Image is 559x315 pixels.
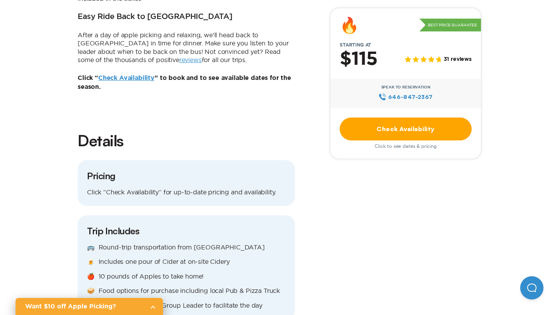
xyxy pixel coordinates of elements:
p: Click “Check Availability” for up-to-date pricing and availability. [87,188,286,197]
span: Starting at [330,42,380,48]
a: reviews [179,56,202,63]
span: 646‍-847‍-2367 [388,93,433,101]
h3: Trip Includes [87,225,286,237]
p: 🚌 Round-trip transportation from [GEOGRAPHIC_DATA] [87,243,286,252]
iframe: Help Scout Beacon - Open [520,276,543,299]
p: After a day of apple picking and relaxing, we’ll head back to [GEOGRAPHIC_DATA] in time for dinne... [78,31,295,64]
h2: Want $10 off Apple Picking? [25,302,144,311]
span: 31 reviews [444,57,472,63]
a: Want $10 off Apple Picking? [16,298,163,315]
b: Click “ ” to book and to see available dates for the season. [78,75,291,90]
p: Best Price Guarantee [419,19,481,32]
span: Click to see dates & pricing [375,144,437,149]
h2: $115 [340,49,377,69]
h3: Pricing [87,170,286,182]
p: 🥪 Food options for purchase including local Pub & Pizza Truck [87,287,286,295]
a: Check Availability [340,118,472,140]
p: 🧑 Sourced Adventures Group Leader to facilitate the day [87,301,286,310]
a: Check Availability [98,75,155,81]
span: Speak to Reservation [381,85,431,90]
h3: Easy Ride Back to [GEOGRAPHIC_DATA] [78,12,233,22]
h2: Details [78,130,295,151]
a: 646‍-847‍-2367 [378,93,432,101]
p: 🍺 Includes one pour of Cider at on-site Cidery [87,258,286,266]
div: 🔥 [340,17,359,33]
p: 🍎 10 pounds of Apples to take home! [87,272,286,281]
